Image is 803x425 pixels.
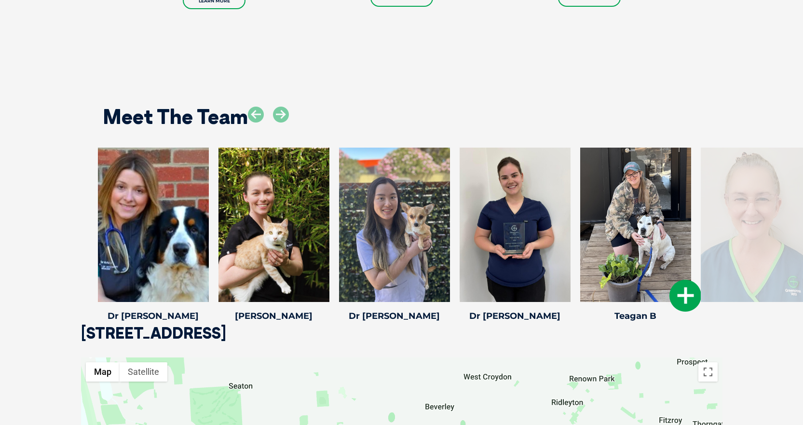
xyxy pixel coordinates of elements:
h4: [PERSON_NAME] [218,312,329,320]
h4: Dr [PERSON_NAME] [460,312,571,320]
button: Show satellite imagery [120,362,167,382]
button: Toggle fullscreen view [698,362,718,382]
h2: Meet The Team [103,107,248,127]
button: Show street map [86,362,120,382]
h4: Dr [PERSON_NAME] [98,312,209,320]
h4: Dr [PERSON_NAME] [339,312,450,320]
h4: Teagan B [580,312,691,320]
